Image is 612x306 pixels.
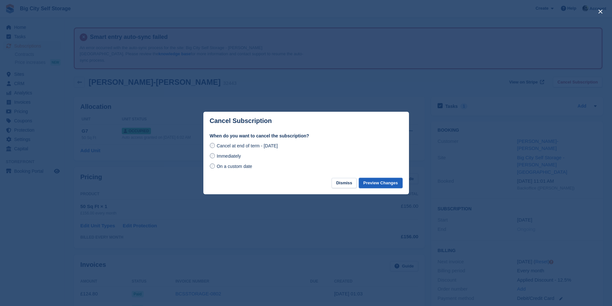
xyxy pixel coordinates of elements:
label: When do you want to cancel the subscription? [210,133,403,139]
input: On a custom date [210,163,215,169]
span: On a custom date [217,164,252,169]
input: Cancel at end of term - [DATE] [210,143,215,148]
p: Cancel Subscription [210,117,272,125]
button: close [595,6,606,17]
button: Preview Changes [359,178,403,188]
button: Dismiss [332,178,357,188]
span: Immediately [217,153,241,159]
span: Cancel at end of term - [DATE] [217,143,278,148]
input: Immediately [210,153,215,158]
